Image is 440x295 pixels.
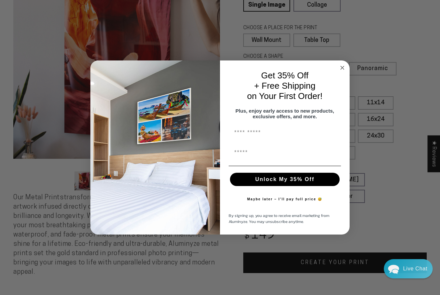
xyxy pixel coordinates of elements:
[90,60,220,235] img: 728e4f65-7e6c-44e2-b7d1-0292a396982f.jpeg
[244,193,326,206] button: Maybe later – I’ll pay full price 😅
[236,108,334,119] span: Plus, enjoy early access to new products, exclusive offers, and more.
[254,81,315,91] span: + Free Shipping
[338,64,346,72] button: Close dialog
[261,70,309,80] span: Get 35% Off
[403,259,427,278] div: Contact Us Directly
[230,173,340,186] button: Unlock My 35% Off
[247,91,323,101] span: on Your First Order!
[229,213,329,225] span: By signing up, you agree to receive email marketing from Aluminyze. You may unsubscribe anytime.
[384,259,433,278] div: Chat widget toggle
